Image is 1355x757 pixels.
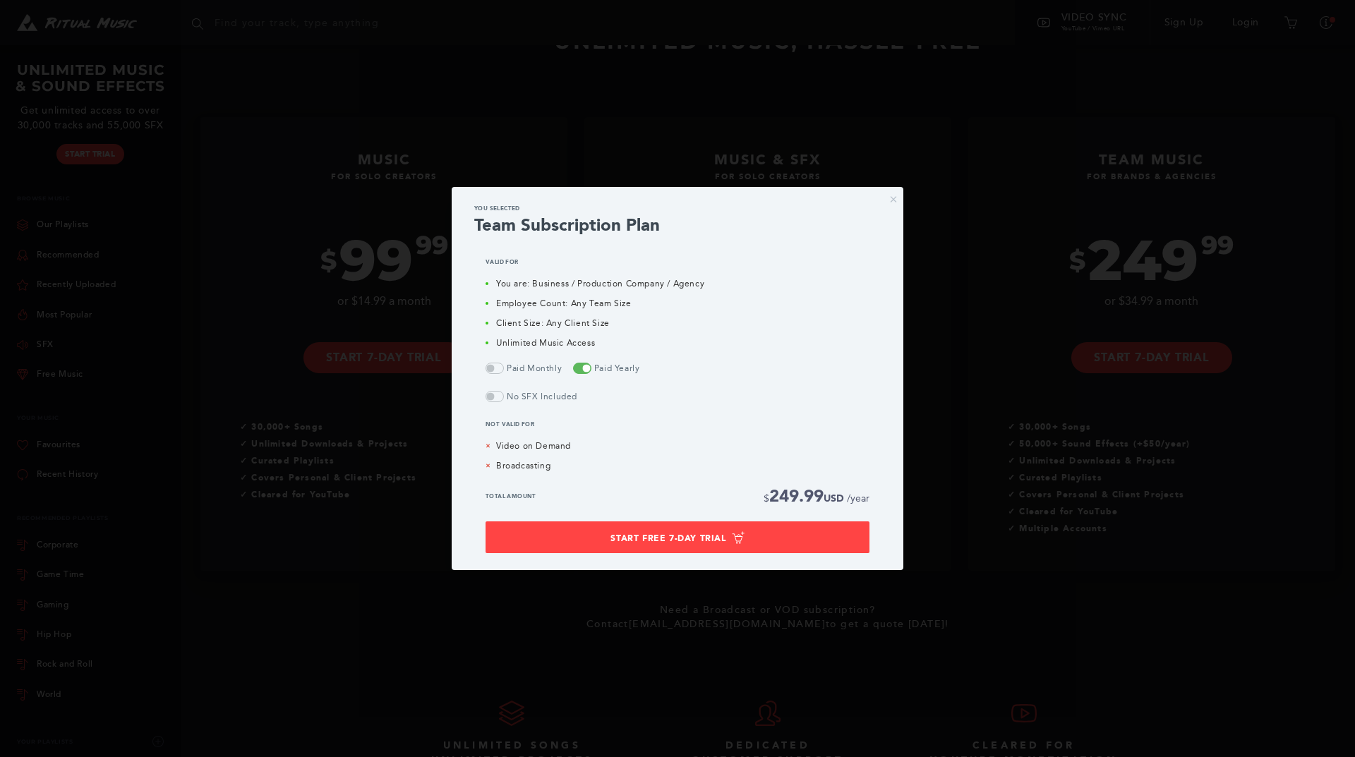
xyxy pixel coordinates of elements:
span: Paid Monthly [507,363,562,373]
p: Valid for [486,258,869,266]
li: Video on Demand [486,440,869,452]
div: $ [764,487,869,504]
p: You Selected [474,204,881,212]
span: /year [847,492,869,504]
h3: Team Subscription Plan [474,212,881,238]
button: × [889,193,898,205]
p: Not valid for [486,420,869,428]
span: No SFX Included [507,392,577,401]
li: Broadcasting [486,459,869,472]
div: Total Amount [486,493,536,499]
li: Client Size: Any Client Size [486,317,869,329]
li: Unlimited Music Access [486,337,869,349]
span: 249.99 [769,485,824,506]
li: Employee Count: Any Team Size [486,297,869,310]
span: Paid Yearly [594,363,640,373]
button: Start Free 7-Day Trial [486,521,869,553]
li: You are: Business / Production Company / Agency [486,277,869,290]
span: USD [824,492,844,504]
